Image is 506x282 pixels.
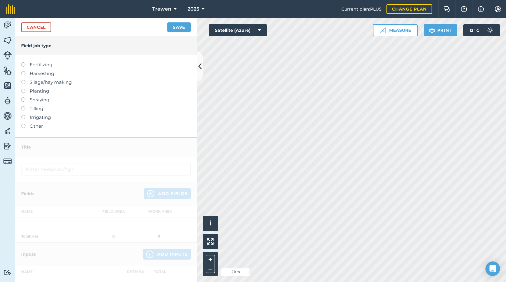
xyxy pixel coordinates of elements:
label: Harvesting [21,70,191,77]
img: fieldmargin Logo [6,4,15,14]
img: svg+xml;base64,PD94bWwgdmVyc2lvbj0iMS4wIiBlbmNvZGluZz0idXRmLTgiPz4KPCEtLSBHZW5lcmF0b3I6IEFkb2JlIE... [484,24,496,36]
button: – [206,264,215,273]
a: Change plan [386,4,432,14]
span: Current plan : PLUS [341,6,382,12]
div: Open Intercom Messenger [485,261,500,276]
img: svg+xml;base64,PD94bWwgdmVyc2lvbj0iMS4wIiBlbmNvZGluZz0idXRmLTgiPz4KPCEtLSBHZW5lcmF0b3I6IEFkb2JlIE... [3,142,12,151]
img: svg+xml;base64,PD94bWwgdmVyc2lvbj0iMS4wIiBlbmNvZGluZz0idXRmLTgiPz4KPCEtLSBHZW5lcmF0b3I6IEFkb2JlIE... [3,270,12,275]
h4: Field job type [21,42,191,49]
img: svg+xml;base64,PD94bWwgdmVyc2lvbj0iMS4wIiBlbmNvZGluZz0idXRmLTgiPz4KPCEtLSBHZW5lcmF0b3I6IEFkb2JlIE... [3,111,12,120]
img: svg+xml;base64,PHN2ZyB4bWxucz0iaHR0cDovL3d3dy53My5vcmcvMjAwMC9zdmciIHdpZHRoPSIxOSIgaGVpZ2h0PSIyNC... [429,27,435,34]
img: svg+xml;base64,PHN2ZyB4bWxucz0iaHR0cDovL3d3dy53My5vcmcvMjAwMC9zdmciIHdpZHRoPSI1NiIgaGVpZ2h0PSI2MC... [3,81,12,90]
img: Ruler icon [379,27,386,33]
span: Trewen [152,5,171,13]
img: svg+xml;base64,PD94bWwgdmVyc2lvbj0iMS4wIiBlbmNvZGluZz0idXRmLTgiPz4KPCEtLSBHZW5lcmF0b3I6IEFkb2JlIE... [3,51,12,60]
button: i [203,216,218,231]
button: Measure [373,24,418,36]
span: i [209,219,211,227]
img: A question mark icon [460,6,468,12]
img: svg+xml;base64,PHN2ZyB4bWxucz0iaHR0cDovL3d3dy53My5vcmcvMjAwMC9zdmciIHdpZHRoPSI1NiIgaGVpZ2h0PSI2MC... [3,36,12,45]
img: Two speech bubbles overlapping with the left bubble in the forefront [443,6,451,12]
img: svg+xml;base64,PHN2ZyB4bWxucz0iaHR0cDovL3d3dy53My5vcmcvMjAwMC9zdmciIHdpZHRoPSIxNyIgaGVpZ2h0PSIxNy... [478,5,484,13]
span: 2025 [188,5,199,13]
button: 12 °C [463,24,500,36]
button: Print [424,24,458,36]
label: Tilling [21,105,191,112]
button: Save [167,22,191,32]
label: Spraying [21,96,191,103]
img: svg+xml;base64,PHN2ZyB4bWxucz0iaHR0cDovL3d3dy53My5vcmcvMjAwMC9zdmciIHdpZHRoPSI1NiIgaGVpZ2h0PSI2MC... [3,66,12,75]
span: 12 ° C [469,24,479,36]
a: Cancel [21,22,51,32]
button: + [206,255,215,264]
img: svg+xml;base64,PD94bWwgdmVyc2lvbj0iMS4wIiBlbmNvZGluZz0idXRmLTgiPz4KPCEtLSBHZW5lcmF0b3I6IEFkb2JlIE... [3,126,12,136]
img: svg+xml;base64,PD94bWwgdmVyc2lvbj0iMS4wIiBlbmNvZGluZz0idXRmLTgiPz4KPCEtLSBHZW5lcmF0b3I6IEFkb2JlIE... [3,96,12,105]
img: svg+xml;base64,PD94bWwgdmVyc2lvbj0iMS4wIiBlbmNvZGluZz0idXRmLTgiPz4KPCEtLSBHZW5lcmF0b3I6IEFkb2JlIE... [3,157,12,166]
img: Four arrows, one pointing top left, one top right, one bottom right and the last bottom left [207,238,214,245]
label: Planting [21,87,191,95]
button: Satellite (Azure) [209,24,267,36]
img: svg+xml;base64,PD94bWwgdmVyc2lvbj0iMS4wIiBlbmNvZGluZz0idXRmLTgiPz4KPCEtLSBHZW5lcmF0b3I6IEFkb2JlIE... [3,21,12,30]
label: Fertilizing [21,61,191,68]
label: Silage/hay making [21,79,191,86]
label: Other [21,123,191,130]
label: Irrigating [21,114,191,121]
img: A cog icon [494,6,501,12]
